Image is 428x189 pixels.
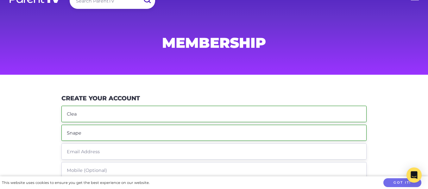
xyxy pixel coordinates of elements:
button: Got it! [383,178,421,187]
input: Last Name [61,125,367,141]
div: Open Intercom Messenger [406,167,422,183]
input: Mobile (Optional) [61,162,367,178]
input: Email Address [61,143,367,160]
h1: Membership [61,36,367,49]
input: First Name [61,106,367,122]
h3: Create Your Account [61,95,140,102]
div: This website uses cookies to ensure you get the best experience on our website. [2,180,149,186]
